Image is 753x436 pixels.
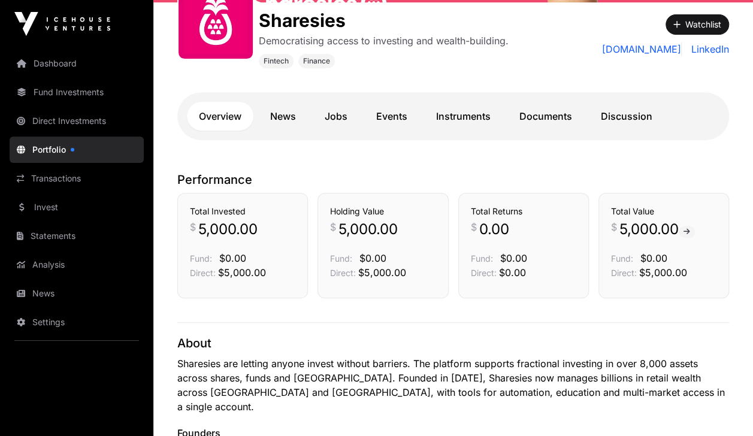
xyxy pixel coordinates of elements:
[338,220,398,239] span: 5,000.00
[479,220,509,239] span: 0.00
[198,220,258,239] span: 5,000.00
[10,252,144,278] a: Analysis
[687,42,729,56] a: LinkedIn
[499,267,526,278] span: $0.00
[666,14,729,35] button: Watchlist
[190,205,295,217] h3: Total Invested
[177,356,729,414] p: Sharesies are letting anyone invest without barriers. The platform supports fractional investing ...
[507,102,584,131] a: Documents
[218,267,266,278] span: $5,000.00
[190,253,212,264] span: Fund:
[640,252,667,264] span: $0.00
[187,102,719,131] nav: Tabs
[364,102,419,131] a: Events
[471,253,493,264] span: Fund:
[10,280,144,307] a: News
[619,220,695,239] span: 5,000.00
[264,56,289,66] span: Fintech
[693,379,753,436] iframe: Chat Widget
[258,102,308,131] a: News
[471,205,576,217] h3: Total Returns
[330,268,356,278] span: Direct:
[10,223,144,249] a: Statements
[471,268,497,278] span: Direct:
[10,194,144,220] a: Invest
[602,42,682,56] a: [DOMAIN_NAME]
[177,335,729,352] p: About
[190,268,216,278] span: Direct:
[589,102,664,131] a: Discussion
[177,171,729,188] p: Performance
[259,34,509,48] p: Democratising access to investing and wealth-building.
[10,108,144,134] a: Direct Investments
[14,12,110,36] img: Icehouse Ventures Logo
[259,10,509,31] h1: Sharesies
[471,220,477,234] span: $
[611,253,633,264] span: Fund:
[330,220,336,234] span: $
[330,253,352,264] span: Fund:
[359,252,386,264] span: $0.00
[303,56,330,66] span: Finance
[10,309,144,335] a: Settings
[10,50,144,77] a: Dashboard
[10,137,144,163] a: Portfolio
[500,252,527,264] span: $0.00
[611,220,617,234] span: $
[611,268,637,278] span: Direct:
[611,205,716,217] h3: Total Value
[313,102,359,131] a: Jobs
[424,102,503,131] a: Instruments
[330,205,436,217] h3: Holding Value
[10,165,144,192] a: Transactions
[190,220,196,234] span: $
[219,252,246,264] span: $0.00
[358,267,406,278] span: $5,000.00
[187,102,253,131] a: Overview
[639,267,687,278] span: $5,000.00
[10,79,144,105] a: Fund Investments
